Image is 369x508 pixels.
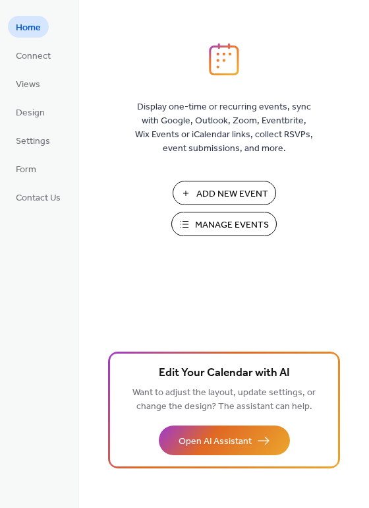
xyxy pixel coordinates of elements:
span: Contact Us [16,191,61,205]
a: Connect [8,44,59,66]
span: Display one-time or recurring events, sync with Google, Outlook, Zoom, Eventbrite, Wix Events or ... [135,100,313,156]
button: Add New Event [173,181,276,205]
img: logo_icon.svg [209,43,239,76]
button: Manage Events [171,212,277,236]
span: Edit Your Calendar with AI [159,364,290,383]
button: Open AI Assistant [159,426,290,455]
span: Form [16,163,36,177]
span: Add New Event [196,187,268,201]
span: Manage Events [195,218,269,232]
a: Views [8,73,48,94]
span: Home [16,21,41,35]
a: Home [8,16,49,38]
span: Want to adjust the layout, update settings, or change the design? The assistant can help. [132,384,316,416]
a: Contact Us [8,186,69,208]
a: Form [8,158,44,179]
span: Settings [16,135,50,148]
span: Views [16,78,40,92]
span: Design [16,106,45,120]
a: Design [8,101,53,123]
span: Open AI Assistant [179,435,252,449]
a: Settings [8,129,58,151]
span: Connect [16,49,51,63]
